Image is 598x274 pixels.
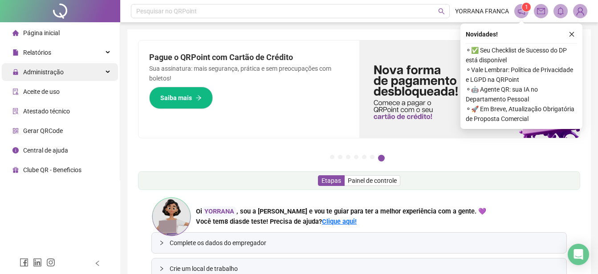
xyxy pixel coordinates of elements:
[12,89,19,95] span: audit
[196,206,486,217] div: Oi , sou a [PERSON_NAME] e vou te guiar para ter a melhor experiência com a gente. 💜
[170,264,559,274] span: Crie um local de trabalho
[321,177,341,184] span: Etapas
[23,68,64,76] span: Administração
[23,147,68,154] span: Central de ajuda
[362,155,366,159] button: 5
[149,87,213,109] button: Saiba mais
[33,258,42,267] span: linkedin
[12,128,19,134] span: qrcode
[12,167,19,173] span: gift
[23,127,63,134] span: Gerar QRCode
[12,49,19,56] span: file
[537,7,545,15] span: mail
[224,218,242,226] span: 8
[202,206,236,217] div: YORRANA
[348,177,397,184] span: Painel de controle
[159,266,164,271] span: collapsed
[160,93,192,103] span: Saiba mais
[152,233,566,253] div: Complete os dados do empregador
[23,88,60,95] span: Aceite de uso
[149,51,349,64] h2: Pague o QRPoint com Cartão de Crédito
[466,29,498,39] span: Novidades !
[20,258,28,267] span: facebook
[569,31,575,37] span: close
[359,40,580,138] img: banner%2F096dab35-e1a4-4d07-87c2-cf089f3812bf.png
[466,65,577,85] span: ⚬ Vale Lembrar: Política de Privacidade e LGPD na QRPoint
[151,197,191,237] img: ana-icon.cad42e3e8b8746aecfa2.png
[378,155,385,161] button: 7
[230,218,242,226] span: dias
[354,155,358,159] button: 4
[94,260,101,266] span: left
[12,108,19,114] span: solution
[330,155,334,159] button: 1
[517,7,525,15] span: notification
[149,64,349,83] p: Sua assinatura: mais segurança, prática e sem preocupações com boletos!
[522,3,531,12] sup: 1
[170,238,559,248] span: Complete os dados do empregador
[455,6,509,16] span: YORRANA FRANCA
[12,69,19,75] span: lock
[23,49,51,56] span: Relatórios
[46,258,55,267] span: instagram
[12,30,19,36] span: home
[159,240,164,246] span: collapsed
[322,218,357,226] a: Clique aqui!
[195,95,202,101] span: arrow-right
[568,244,589,265] div: Open Intercom Messenger
[574,4,587,18] img: 94775
[346,155,350,159] button: 3
[466,104,577,124] span: ⚬ 🚀 Em Breve, Atualização Obrigatória de Proposta Comercial
[23,108,70,115] span: Atestado técnico
[438,8,445,15] span: search
[525,4,528,10] span: 1
[242,218,322,226] span: de teste! Precisa de ajuda?
[370,155,374,159] button: 6
[466,45,577,65] span: ⚬ ✅ Seu Checklist de Sucesso do DP está disponível
[466,85,577,104] span: ⚬ 🤖 Agente QR: sua IA no Departamento Pessoal
[557,7,565,15] span: bell
[12,147,19,153] span: info-circle
[338,155,342,159] button: 2
[23,29,60,36] span: Página inicial
[23,166,81,173] span: Clube QR - Beneficios
[196,218,224,226] span: Você tem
